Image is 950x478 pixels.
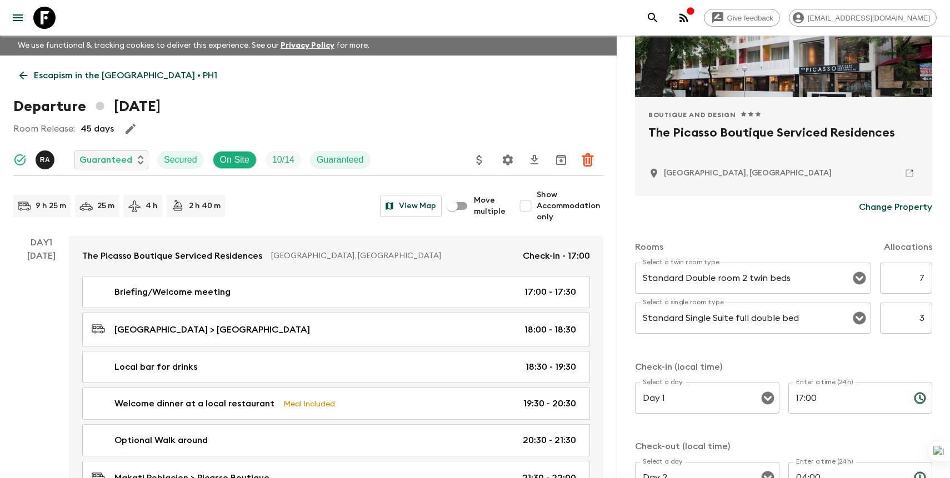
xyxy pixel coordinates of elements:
[643,457,682,466] label: Select a day
[537,189,603,223] span: Show Accommodation only
[789,9,937,27] div: [EMAIL_ADDRESS][DOMAIN_NAME]
[13,153,27,167] svg: Synced Successfully
[82,276,590,308] a: Briefing/Welcome meeting17:00 - 17:30
[97,200,114,212] p: 25 m
[635,440,932,453] p: Check-out (local time)
[81,122,114,135] p: 45 days
[82,351,590,383] a: Local bar for drinks18:30 - 19:30
[721,14,779,22] span: Give feedback
[13,122,75,135] p: Room Release:
[114,360,197,374] p: Local bar for drinks
[642,7,664,29] button: search adventures
[526,360,576,374] p: 18:30 - 19:30
[40,155,51,164] p: R A
[664,168,832,179] p: Makati, Philippines
[114,397,274,410] p: Welcome dinner at a local restaurant
[69,236,603,276] a: The Picasso Boutique Serviced Residences[GEOGRAPHIC_DATA], [GEOGRAPHIC_DATA]Check-in - 17:00
[859,196,932,218] button: Change Property
[266,151,301,169] div: Trip Fill
[643,258,719,267] label: Select a twin room type
[852,310,867,326] button: Open
[859,200,932,214] p: Change Property
[550,149,572,171] button: Archive (Completed, Cancelled or Unsynced Departures only)
[146,200,158,212] p: 4 h
[114,323,310,336] p: [GEOGRAPHIC_DATA] > [GEOGRAPHIC_DATA]
[523,397,576,410] p: 19:30 - 20:30
[648,124,919,159] h2: The Picasso Boutique Serviced Residences
[114,434,208,447] p: Optional Walk around
[648,110,736,119] span: Boutique and Design
[189,200,221,212] p: 2 h 40 m
[380,195,442,217] button: View Map
[704,9,780,27] a: Give feedback
[13,64,223,87] a: Escapism in the [GEOGRAPHIC_DATA] • PH1
[884,240,932,254] p: Allocations
[643,298,724,307] label: Select a single room type
[802,14,936,22] span: [EMAIL_ADDRESS][DOMAIN_NAME]
[283,398,335,410] p: Meal Included
[635,240,663,254] p: Rooms
[524,323,576,336] p: 18:00 - 18:30
[635,360,932,374] p: Check-in (local time)
[36,154,57,163] span: Rupert Andres
[82,388,590,420] a: Welcome dinner at a local restaurantMeal Included19:30 - 20:30
[577,149,599,171] button: Delete
[220,153,249,167] p: On Site
[164,153,197,167] p: Secured
[157,151,204,169] div: Secured
[788,383,905,414] input: hh:mm
[13,36,374,56] p: We use functional & tracking cookies to deliver this experience. See our for more.
[474,195,506,217] span: Move multiple
[317,153,364,167] p: Guaranteed
[272,153,294,167] p: 10 / 14
[524,285,576,299] p: 17:00 - 17:30
[82,424,590,456] a: Optional Walk around20:30 - 21:30
[36,150,57,169] button: RA
[523,149,546,171] button: Download CSV
[909,387,931,409] button: Choose time, selected time is 5:00 PM
[34,69,217,82] p: Escapism in the [GEOGRAPHIC_DATA] • PH1
[760,390,776,406] button: Open
[36,200,66,212] p: 9 h 25 m
[7,7,29,29] button: menu
[523,249,590,263] p: Check-in - 17:00
[468,149,491,171] button: Update Price, Early Bird Discount and Costs
[497,149,519,171] button: Settings
[79,153,132,167] p: Guaranteed
[271,250,514,261] p: [GEOGRAPHIC_DATA], [GEOGRAPHIC_DATA]
[796,457,853,466] label: Enter a time (24h)
[523,434,576,447] p: 20:30 - 21:30
[213,151,257,169] div: On Site
[82,249,262,263] p: The Picasso Boutique Serviced Residences
[643,378,682,387] label: Select a day
[796,378,853,387] label: Enter a time (24h)
[281,42,334,49] a: Privacy Policy
[13,236,69,249] p: Day 1
[852,270,867,286] button: Open
[13,95,161,118] h1: Departure [DATE]
[82,313,590,346] a: [GEOGRAPHIC_DATA] > [GEOGRAPHIC_DATA]18:00 - 18:30
[114,285,231,299] p: Briefing/Welcome meeting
